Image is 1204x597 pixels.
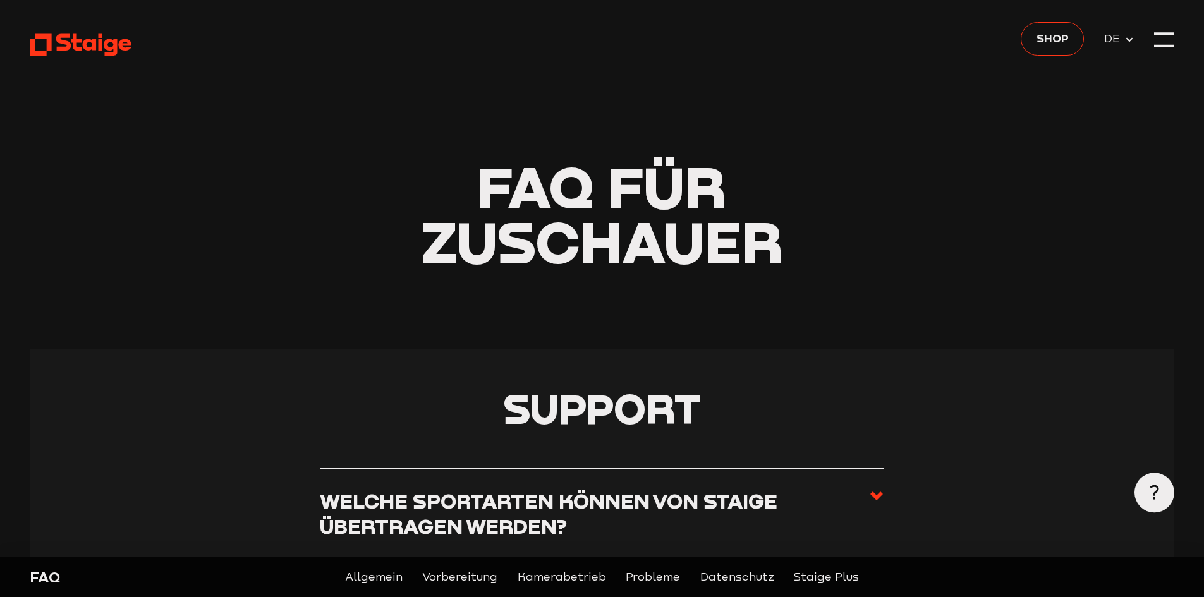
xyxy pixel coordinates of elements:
a: Shop [1021,22,1084,56]
a: Allgemein [345,569,403,586]
a: Kamerabetrieb [518,569,606,586]
a: Vorbereitung [422,569,497,586]
a: Staige Plus [794,569,859,586]
h3: Welche Sportarten können von Staige übertragen werden? [320,488,869,538]
span: Shop [1037,29,1069,47]
a: Datenschutz [700,569,774,586]
span: Support [503,383,701,433]
span: für Zuschauer [421,152,783,276]
span: FAQ [477,152,594,221]
a: Probleme [626,569,680,586]
div: FAQ [30,567,305,588]
span: DE [1104,30,1124,47]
